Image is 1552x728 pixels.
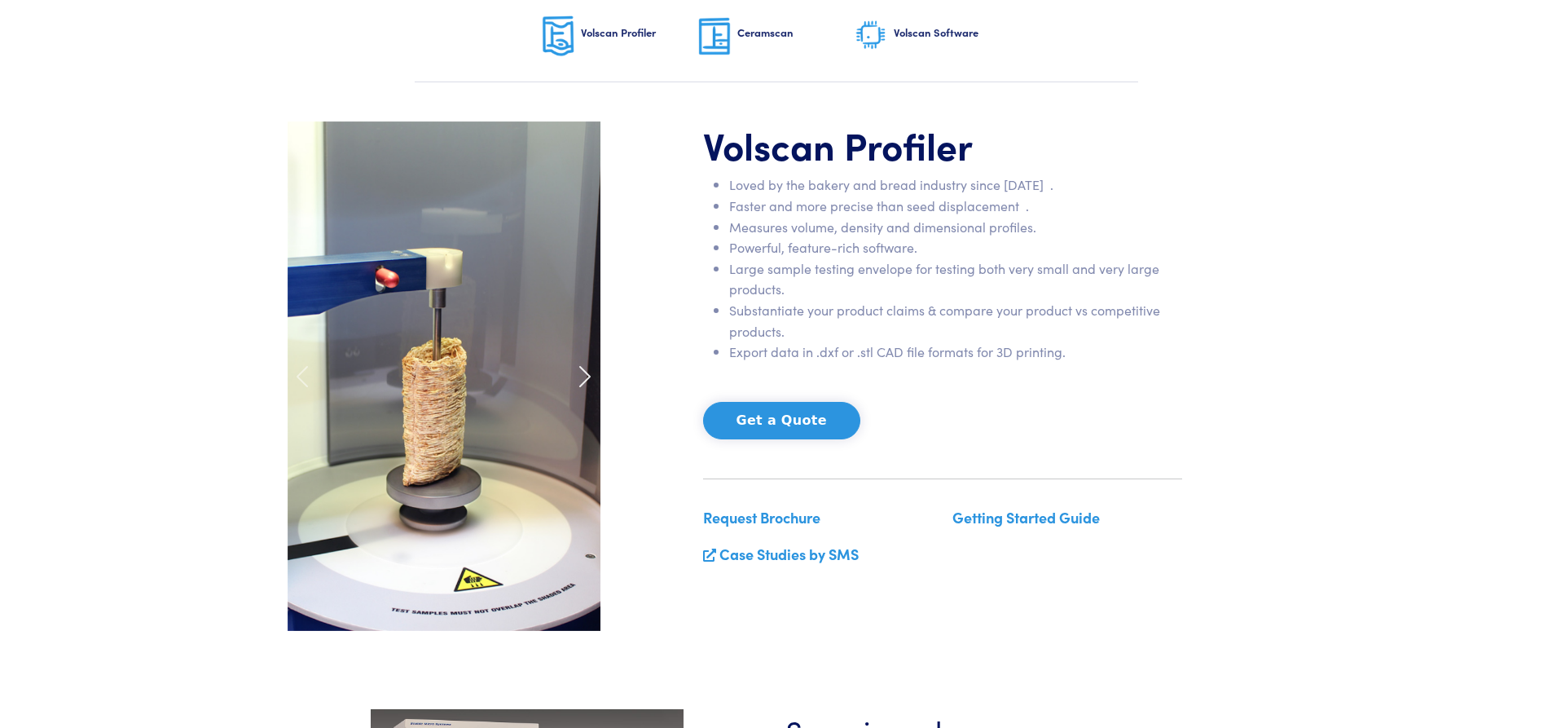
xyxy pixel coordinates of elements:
li: Powerful, feature-rich software. [729,237,1182,258]
img: carousel-volscan-cereal.jpg [288,121,600,631]
li: Export data in .dxf or .stl CAD file formats for 3D printing. [729,342,1182,363]
button: Get a Quote [703,402,860,439]
img: ceramscan-nav.png [698,17,731,55]
li: Faster and more precise than seed displacement . [729,196,1182,217]
a: Request Brochure [703,507,820,527]
img: software-graphic.png [855,19,887,53]
li: Loved by the bakery and bread industry since [DATE] . [729,174,1182,196]
h1: Volscan Profiler [703,121,1182,169]
img: volscan-nav.png [542,15,574,57]
a: Case Studies by SMS [719,544,859,564]
h6: Ceramscan [737,25,855,40]
li: Large sample testing envelope for testing both very small and very large products. [729,258,1182,300]
h6: Volscan Profiler [581,25,698,40]
a: Getting Started Guide [952,507,1100,527]
li: Substantiate your product claims & compare your product vs competitive products. [729,300,1182,342]
h6: Volscan Software [894,25,1011,40]
li: Measures volume, density and dimensional profiles. [729,217,1182,238]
